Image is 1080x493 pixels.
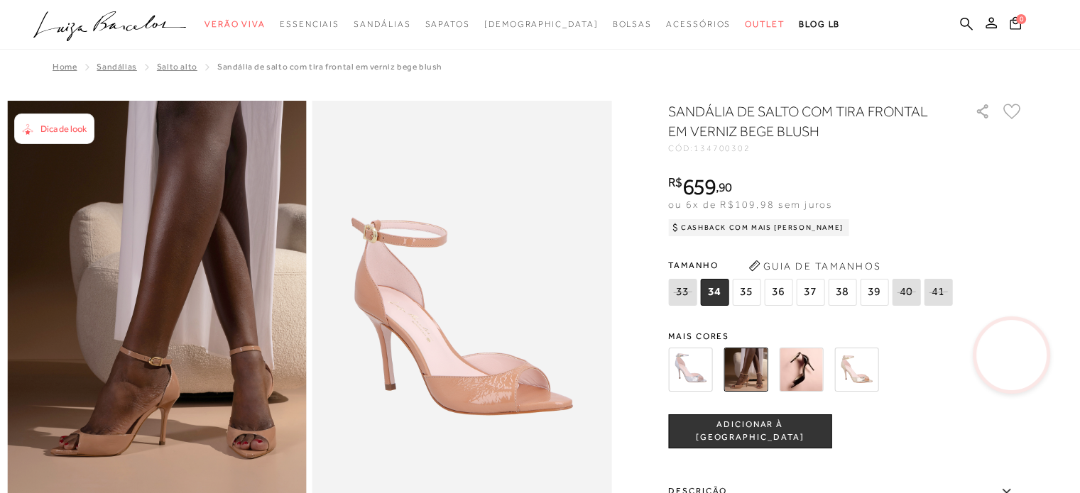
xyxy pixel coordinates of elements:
span: Verão Viva [204,19,266,29]
button: Guia de Tamanhos [743,255,885,277]
span: 34 [700,279,729,306]
button: ADICIONAR À [GEOGRAPHIC_DATA] [668,414,831,448]
span: 40 [892,279,920,306]
a: categoryNavScreenReaderText [354,11,410,38]
a: categoryNavScreenReaderText [666,11,731,38]
span: 35 [732,279,760,306]
a: SANDÁLIAS [97,62,136,72]
span: SANDÁLIA DE SALTO COM TIRA FRONTAL EM VERNIZ BEGE BLUSH [217,62,442,72]
h1: SANDÁLIA DE SALTO COM TIRA FRONTAL EM VERNIZ BEGE BLUSH [668,101,934,141]
i: R$ [668,176,682,189]
button: 0 [1005,16,1025,35]
a: categoryNavScreenReaderText [425,11,469,38]
span: Outlet [745,19,785,29]
a: categoryNavScreenReaderText [612,11,652,38]
a: categoryNavScreenReaderText [280,11,339,38]
span: 0 [1016,14,1026,24]
a: categoryNavScreenReaderText [204,11,266,38]
a: Salto Alto [157,62,197,72]
span: 659 [682,174,716,199]
span: 134700302 [694,143,751,153]
span: 38 [828,279,856,306]
span: 33 [668,279,697,306]
img: SANDÁLIA DE SALTO COM TIRA FRONTAL EM VERNIZ BEGE BLUSH [724,348,768,392]
span: ADICIONAR À [GEOGRAPHIC_DATA] [669,419,831,443]
span: ou 6x de R$109,98 sem juros [668,199,832,210]
span: Acessórios [666,19,731,29]
i: , [716,181,732,194]
span: 90 [719,179,732,194]
img: SANDÁLIA DE SALTO ALTO COM TIRA FRONTAL METALIZADO PRATA [668,348,712,392]
span: Sandálias [354,19,410,29]
div: CÓD: [668,144,952,153]
span: 39 [860,279,888,306]
span: Bolsas [612,19,652,29]
span: BLOG LB [799,19,840,29]
span: Sapatos [425,19,469,29]
div: Cashback com Mais [PERSON_NAME] [668,219,849,236]
span: Dica de look [40,123,87,134]
span: Essenciais [280,19,339,29]
span: Mais cores [668,332,1023,340]
span: 36 [764,279,792,306]
a: Home [53,62,77,72]
span: 41 [924,279,952,306]
a: BLOG LB [799,11,840,38]
span: 37 [796,279,824,306]
a: noSubCategoriesText [484,11,599,38]
span: Tamanho [668,255,956,276]
a: categoryNavScreenReaderText [745,11,785,38]
img: SANDÁLIA DE SALTO COM TIRA FRONTAL EM VERNIZ PRETO [779,348,823,392]
img: SANDÁLIA DE SALTO COM TIRA FRONTAL METALIZADO DOURADO [834,348,878,392]
span: [DEMOGRAPHIC_DATA] [484,19,599,29]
